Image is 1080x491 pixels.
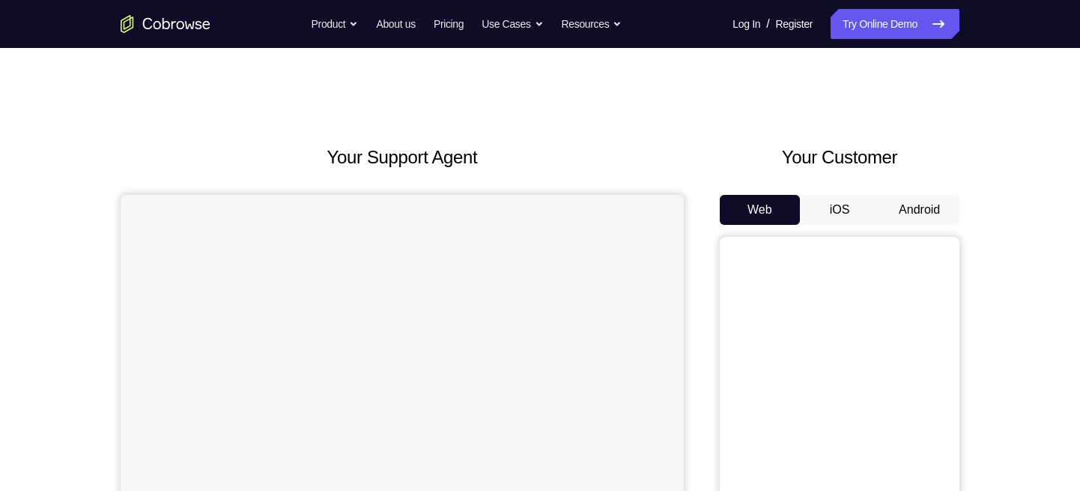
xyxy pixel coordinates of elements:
[312,9,359,39] button: Product
[800,195,880,225] button: iOS
[121,15,210,33] a: Go to the home page
[434,9,464,39] a: Pricing
[121,144,684,171] h2: Your Support Agent
[562,9,622,39] button: Resources
[376,9,415,39] a: About us
[720,195,800,225] button: Web
[482,9,543,39] button: Use Cases
[831,9,959,39] a: Try Online Demo
[720,144,959,171] h2: Your Customer
[766,15,769,33] span: /
[776,9,813,39] a: Register
[879,195,959,225] button: Android
[732,9,760,39] a: Log In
